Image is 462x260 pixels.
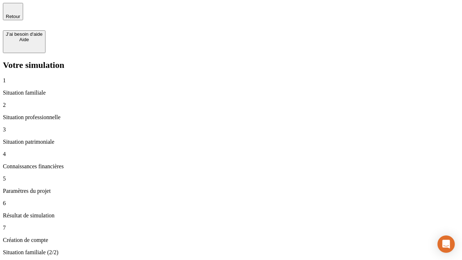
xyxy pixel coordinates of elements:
[3,30,45,53] button: J’ai besoin d'aideAide
[3,188,459,194] p: Paramètres du projet
[3,77,459,84] p: 1
[3,212,459,219] p: Résultat de simulation
[3,3,23,20] button: Retour
[3,126,459,133] p: 3
[3,102,459,108] p: 2
[3,175,459,182] p: 5
[3,163,459,170] p: Connaissances financières
[3,139,459,145] p: Situation patrimoniale
[6,37,43,42] div: Aide
[3,200,459,207] p: 6
[3,90,459,96] p: Situation familiale
[6,31,43,37] div: J’ai besoin d'aide
[3,60,459,70] h2: Votre simulation
[3,151,459,157] p: 4
[3,249,459,256] p: Situation familiale (2/2)
[6,14,20,19] span: Retour
[3,114,459,121] p: Situation professionnelle
[437,235,455,253] div: Open Intercom Messenger
[3,225,459,231] p: 7
[3,237,459,243] p: Création de compte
